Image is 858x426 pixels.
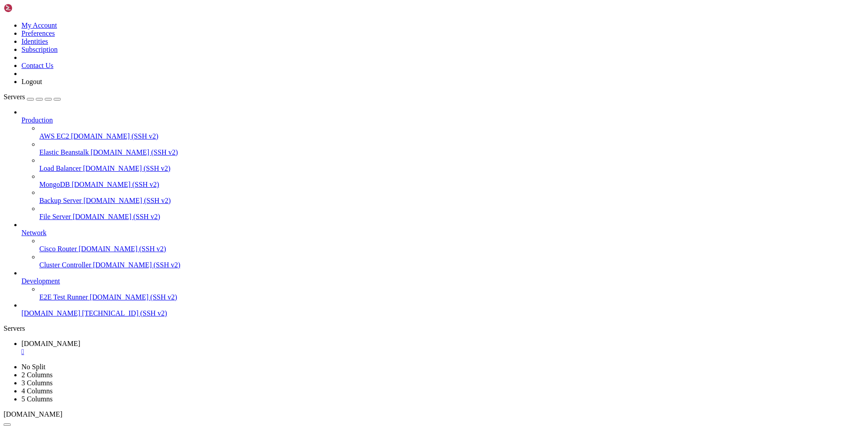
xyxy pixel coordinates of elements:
x-row: Swap usage: 33% [4,87,742,95]
x-row: [URL][DOMAIN_NAME] [4,125,742,133]
span: AWS EC2 [39,132,69,140]
a: Load Balancer [DOMAIN_NAME] (SSH v2) [39,164,854,173]
x-row: * Management: [URL][DOMAIN_NAME] [4,26,742,34]
div: Servers [4,325,854,333]
span: [DOMAIN_NAME] [4,410,63,418]
a: AWS EC2 [DOMAIN_NAME] (SSH v2) [39,132,854,140]
span: Production [21,116,53,124]
li: [DOMAIN_NAME] [TECHNICAL_ID] (SSH v2) [21,301,854,317]
a: 2 Columns [21,371,53,379]
li: Elastic Beanstalk [DOMAIN_NAME] (SSH v2) [39,140,854,156]
li: Load Balancer [DOMAIN_NAME] (SSH v2) [39,156,854,173]
a: Backup Server [DOMAIN_NAME] (SSH v2) [39,197,854,205]
a: Subscription [21,46,58,53]
x-row: System load: 0.0 Processes: 123 [4,64,742,72]
a: [DOMAIN_NAME] [TECHNICAL_ID] (SSH v2) [21,309,854,317]
x-row: Run 'do-release-upgrade' to upgrade to it. [4,209,742,216]
a: Cluster Controller [DOMAIN_NAME] (SSH v2) [39,261,854,269]
a: My Account [21,21,57,29]
span: [DOMAIN_NAME] (SSH v2) [71,181,159,188]
span: [DOMAIN_NAME] (SSH v2) [84,197,171,204]
span: [DOMAIN_NAME] (SSH v2) [93,261,181,269]
span: [DOMAIN_NAME] (SSH v2) [79,245,166,253]
a: MongoDB [DOMAIN_NAME] (SSH v2) [39,181,854,189]
span: [DOMAIN_NAME] (SSH v2) [73,213,160,220]
x-row: 679 updates can be applied immediately. [4,156,742,163]
span: [DOMAIN_NAME] (SSH v2) [90,293,177,301]
a: vps130383.whmpanels.com [21,340,854,356]
a: Elastic Beanstalk [DOMAIN_NAME] (SSH v2) [39,148,854,156]
li: Cluster Controller [DOMAIN_NAME] (SSH v2) [39,253,854,269]
span: Load Balancer [39,164,81,172]
a: No Split [21,363,46,371]
x-row: New release '24.04.3 LTS' available. [4,201,742,209]
span: [DOMAIN_NAME] [21,309,80,317]
li: Cisco Router [DOMAIN_NAME] (SSH v2) [39,237,854,253]
a: Servers [4,93,61,101]
a: Network [21,229,854,237]
span: [DOMAIN_NAME] (SSH v2) [83,164,171,172]
li: MongoDB [DOMAIN_NAME] (SSH v2) [39,173,854,189]
x-row: Learn more about enabling ESM Apps service at [URL][DOMAIN_NAME] [4,186,742,194]
x-row: Usage of /: 75.4% of 24.44GB Users logged in: 0 [4,72,742,80]
x-row: Last login: [DATE] from [TECHNICAL_ID] [4,232,742,239]
li: AWS EC2 [DOMAIN_NAME] (SSH v2) [39,124,854,140]
span: Network [21,229,46,236]
a: Contact Us [21,62,54,69]
a:  [21,348,854,356]
li: E2E Test Runner [DOMAIN_NAME] (SSH v2) [39,285,854,301]
span: E2E Test Runner [39,293,88,301]
li: Backup Server [DOMAIN_NAME] (SSH v2) [39,189,854,205]
a: Cisco Router [DOMAIN_NAME] (SSH v2) [39,245,854,253]
img: Shellngn [4,4,55,13]
a: File Server [DOMAIN_NAME] (SSH v2) [39,213,854,221]
span: Development [21,277,60,285]
a: E2E Test Runner [DOMAIN_NAME] (SSH v2) [39,293,854,301]
x-row: Welcome to Ubuntu 22.04.5 LTS (GNU/Linux 5.15.0-139-generic x86_64) [4,4,742,11]
li: Development [21,269,854,301]
span: Backup Server [39,197,82,204]
li: File Server [DOMAIN_NAME] (SSH v2) [39,205,854,221]
a: 4 Columns [21,387,53,395]
x-row: 38 additional security updates can be applied with ESM Apps. [4,178,742,186]
x-row: just raised the bar for easy, resilient and secure K8s cluster deployment. [4,110,742,118]
li: Production [21,108,854,221]
x-row: * Strictly confined Kubernetes makes edge and IoT secure. Learn how MicroK8s [4,102,742,110]
a: Identities [21,38,48,45]
x-row: root@vps130383:~# [4,239,742,247]
div: (18, 31) [71,239,75,247]
x-row: Memory usage: 25% IPv4 address for eth0: [TECHNICAL_ID] [4,80,742,87]
span: Servers [4,93,25,101]
a: 5 Columns [21,395,53,403]
x-row: * Support: [URL][DOMAIN_NAME] [4,34,742,42]
span: File Server [39,213,71,220]
span: Cisco Router [39,245,77,253]
span: [DOMAIN_NAME] (SSH v2) [71,132,159,140]
span: MongoDB [39,181,70,188]
x-row: Expanded Security Maintenance for Applications is not enabled. [4,140,742,148]
span: [TECHNICAL_ID] (SSH v2) [82,309,167,317]
a: Development [21,277,854,285]
span: Cluster Controller [39,261,91,269]
a: Preferences [21,30,55,37]
a: 3 Columns [21,379,53,387]
span: Elastic Beanstalk [39,148,89,156]
span: [DOMAIN_NAME] [21,340,80,347]
x-row: * Documentation: [URL][DOMAIN_NAME] [4,19,742,26]
li: Network [21,221,854,269]
x-row: To see these additional updates run: apt list --upgradable [4,163,742,171]
span: [DOMAIN_NAME] (SSH v2) [91,148,178,156]
x-row: System information as of [DATE] [4,49,742,57]
a: Logout [21,78,42,85]
a: Production [21,116,854,124]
